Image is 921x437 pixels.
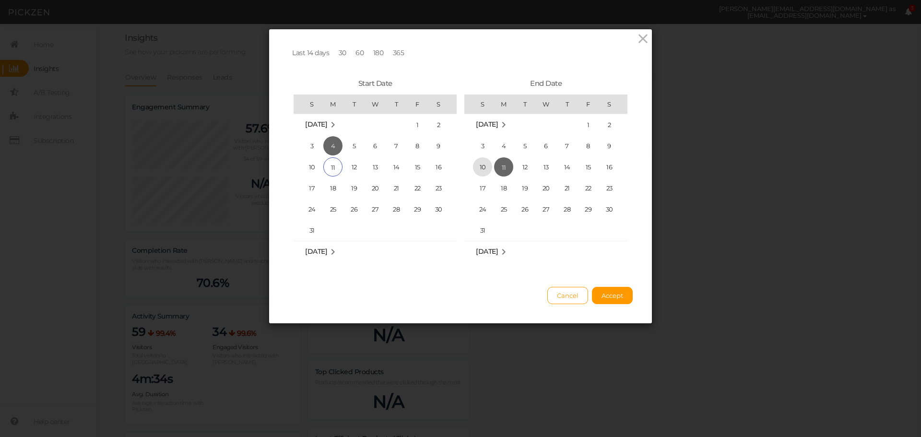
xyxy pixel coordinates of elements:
[428,114,457,135] td: Saturday August 2 2025
[592,287,633,304] button: Accept
[386,199,407,220] td: Thursday August 28 2025
[464,220,493,241] td: Sunday August 31 2025
[386,135,407,156] td: Thursday August 7 2025
[494,178,513,198] span: 18
[599,94,627,114] th: S
[366,200,385,219] span: 27
[578,199,599,220] td: Friday August 29 2025
[408,178,427,198] span: 22
[494,136,513,155] span: 4
[536,200,555,219] span: 27
[408,157,427,177] span: 15
[387,200,406,219] span: 28
[536,136,555,155] span: 6
[365,177,386,199] td: Wednesday August 20 2025
[322,94,343,114] th: M
[429,157,448,177] span: 16
[464,177,627,199] tr: Week 4
[600,178,619,198] span: 23
[407,177,428,199] td: Friday August 22 2025
[578,177,599,199] td: Friday August 22 2025
[493,94,514,114] th: M
[302,200,321,219] span: 24
[343,156,365,177] td: Tuesday August 12 2025
[473,221,492,240] span: 31
[514,199,535,220] td: Tuesday August 26 2025
[473,157,492,177] span: 10
[514,177,535,199] td: Tuesday August 19 2025
[343,94,365,114] th: T
[493,135,514,156] td: Monday August 4 2025
[600,136,619,155] span: 9
[343,135,365,156] td: Tuesday August 5 2025
[365,94,386,114] th: W
[407,94,428,114] th: F
[294,94,322,114] th: S
[464,199,493,220] td: Sunday August 24 2025
[473,136,492,155] span: 3
[428,156,457,177] td: Saturday August 16 2025
[344,136,364,155] span: 5
[579,115,598,134] span: 1
[599,114,627,135] td: Saturday August 2 2025
[556,177,578,199] td: Thursday August 21 2025
[294,220,457,241] tr: Week 6
[294,241,457,262] td: September 2025
[599,199,627,220] td: Saturday August 30 2025
[294,199,457,220] tr: Week 5
[387,157,406,177] span: 14
[294,114,457,135] tr: Week 1
[557,178,577,198] span: 21
[302,221,321,240] span: 31
[294,135,457,156] tr: Week 2
[464,156,627,177] tr: Week 3
[579,157,598,177] span: 15
[600,200,619,219] span: 30
[322,135,343,156] td: Monday August 4 2025
[493,199,514,220] td: Monday August 25 2025
[578,156,599,177] td: Friday August 15 2025
[579,178,598,198] span: 22
[305,247,327,256] span: [DATE]
[493,156,514,177] td: Monday August 11 2025
[408,200,427,219] span: 29
[464,114,535,135] td: August 2025
[428,177,457,199] td: Saturday August 23 2025
[600,115,619,134] span: 2
[344,178,364,198] span: 19
[429,136,448,155] span: 9
[323,178,342,198] span: 18
[294,156,322,177] td: Sunday August 10 2025
[386,177,407,199] td: Thursday August 21 2025
[322,156,343,177] td: Monday August 11 2025
[535,135,556,156] td: Wednesday August 6 2025
[494,157,513,177] span: 11
[428,199,457,220] td: Saturday August 30 2025
[515,136,534,155] span: 5
[365,156,386,177] td: Wednesday August 13 2025
[530,79,562,88] span: End Date
[464,199,627,220] tr: Week 5
[514,156,535,177] td: Tuesday August 12 2025
[515,200,534,219] span: 26
[473,200,492,219] span: 24
[408,136,427,155] span: 8
[389,45,408,61] a: 365
[600,157,619,177] span: 16
[344,200,364,219] span: 26
[322,177,343,199] td: Monday August 18 2025
[464,114,627,135] tr: Week 1
[366,157,385,177] span: 13
[578,114,599,135] td: Friday August 1 2025
[578,94,599,114] th: F
[464,135,493,156] td: Sunday August 3 2025
[302,136,321,155] span: 3
[292,48,329,57] span: Last 14 days
[323,157,342,177] span: 11
[323,200,342,219] span: 25
[464,241,627,262] tr: Week undefined
[599,135,627,156] td: Saturday August 9 2025
[464,135,627,156] tr: Week 2
[322,199,343,220] td: Monday August 25 2025
[302,178,321,198] span: 17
